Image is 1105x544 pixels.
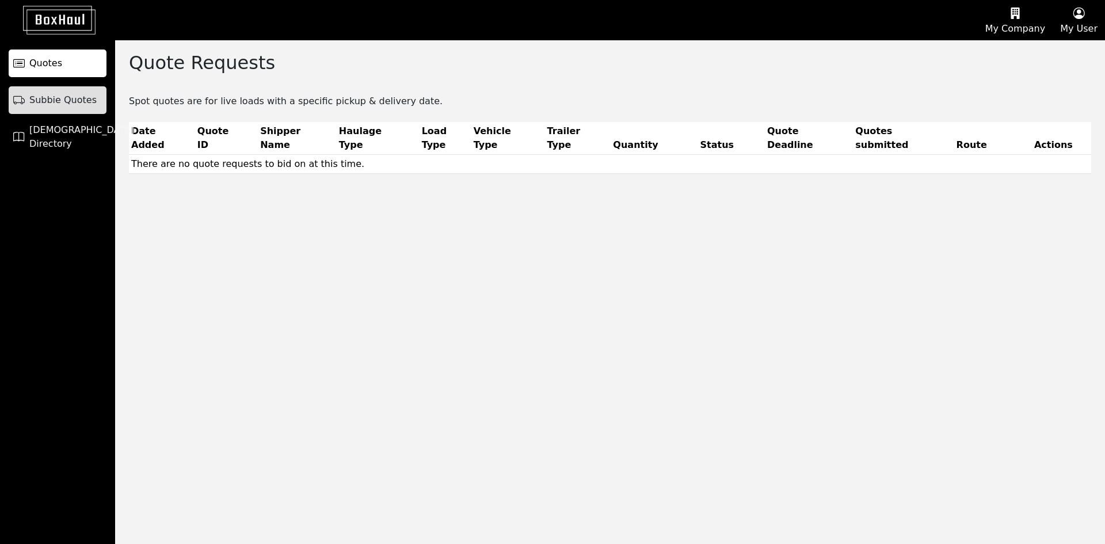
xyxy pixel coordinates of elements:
[6,6,96,35] img: BoxHaul
[1016,122,1091,155] th: Actions
[545,122,611,155] th: Trailer Type
[29,56,62,70] span: Quotes
[765,122,853,155] th: Quote Deadline
[471,122,545,155] th: Vehicle Type
[9,86,106,114] a: Subbie Quotes
[29,123,134,151] span: [DEMOGRAPHIC_DATA] Directory
[195,122,258,155] th: Quote ID
[1053,1,1105,40] button: My User
[420,122,471,155] th: Load Type
[129,122,195,155] th: Date Added
[9,123,106,151] a: [DEMOGRAPHIC_DATA] Directory
[129,155,1091,174] td: There are no quote requests to bid on at this time.
[9,50,106,77] a: Quotes
[611,122,698,155] th: Quantity
[954,122,1016,155] th: Route
[978,1,1053,40] button: My Company
[115,92,1105,108] div: Spot quotes are for live loads with a specific pickup & delivery date.
[337,122,420,155] th: Haulage Type
[853,122,954,155] th: Quotes submitted
[698,122,765,155] th: Status
[129,52,275,74] h2: Quote Requests
[258,122,337,155] th: Shipper Name
[29,93,97,107] span: Subbie Quotes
